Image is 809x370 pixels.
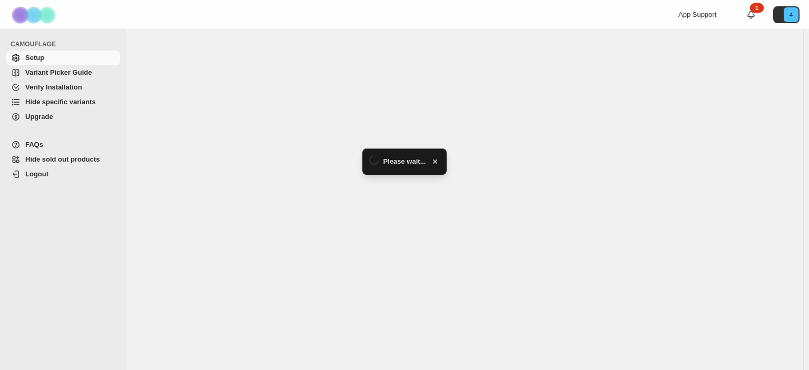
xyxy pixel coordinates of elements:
a: Logout [6,167,120,182]
a: Variant Picker Guide [6,65,120,80]
a: Upgrade [6,109,120,124]
span: CAMOUFLAGE [11,40,121,48]
span: Logout [25,170,48,178]
a: Hide specific variants [6,95,120,109]
span: Please wait... [383,156,426,167]
span: Setup [25,54,44,62]
span: Verify Installation [25,83,82,91]
span: Hide sold out products [25,155,100,163]
text: 4 [790,12,793,18]
span: Hide specific variants [25,98,96,106]
a: FAQs [6,137,120,152]
span: App Support [678,11,716,18]
a: Setup [6,51,120,65]
a: 1 [746,9,756,20]
span: FAQs [25,141,43,148]
span: Variant Picker Guide [25,68,92,76]
div: 1 [750,3,764,13]
a: Verify Installation [6,80,120,95]
a: Hide sold out products [6,152,120,167]
span: Upgrade [25,113,53,121]
span: Avatar with initials 4 [784,7,798,22]
button: Avatar with initials 4 [773,6,800,23]
img: Camouflage [8,1,61,29]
